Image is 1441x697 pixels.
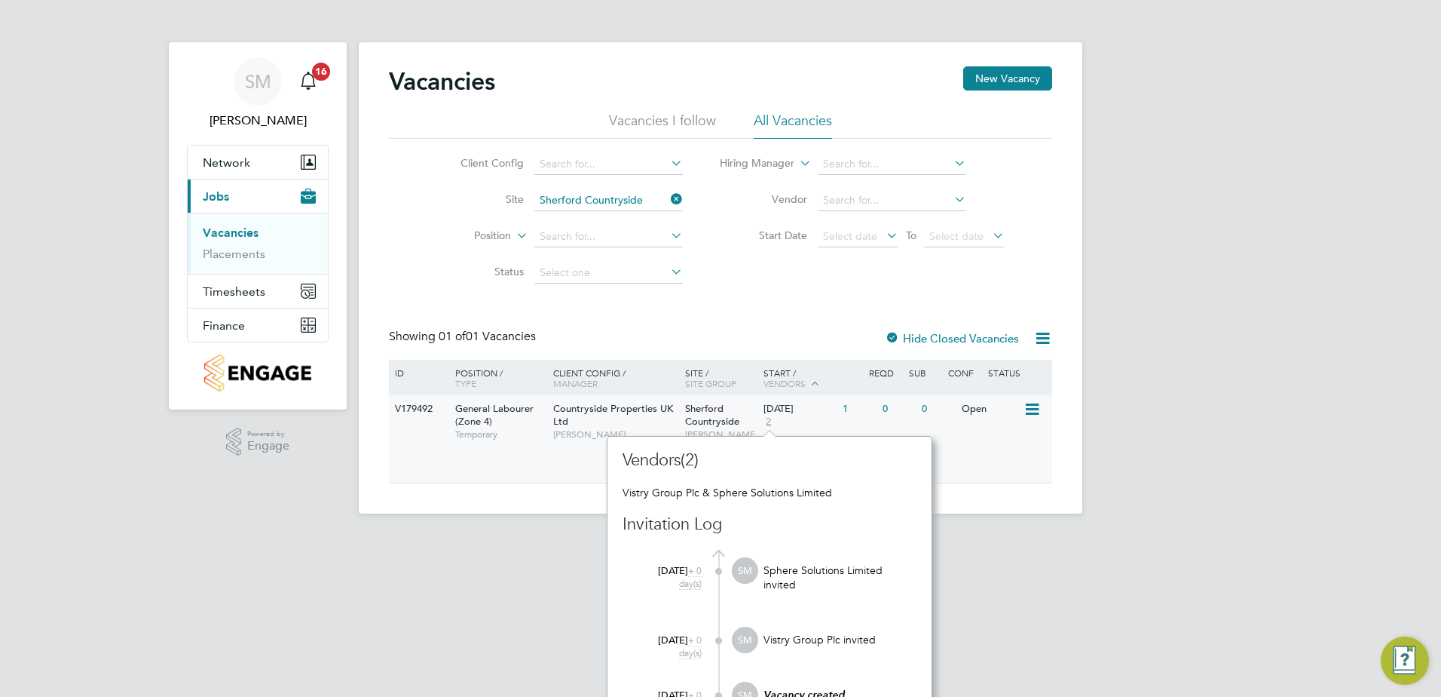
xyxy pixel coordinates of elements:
div: 0 [918,395,957,423]
label: Vendor [720,192,807,206]
span: SM [732,627,758,653]
span: 2 [763,416,773,428]
label: Status [437,265,524,278]
div: Jobs [188,213,328,274]
span: Timesheets [203,284,265,299]
span: Engage [247,440,289,453]
a: SM[PERSON_NAME] [187,57,329,130]
button: Jobs [188,180,328,213]
input: Search for... [818,154,966,175]
span: Countryside Properties UK Ltd [553,402,673,428]
span: Select date [929,229,984,243]
span: Select date [823,229,877,243]
button: Network [188,146,328,179]
input: Search for... [534,154,683,175]
button: New Vacancy [963,66,1052,91]
div: [DATE] [763,403,835,416]
div: Site / [681,360,760,396]
div: [DATE] [641,557,702,591]
input: Select one [534,263,683,284]
a: Vacancies [203,226,259,240]
span: SM [732,557,758,584]
a: Go to home page [187,355,329,391]
div: Status [984,360,1050,385]
span: Type [455,377,476,389]
label: Position [424,229,511,244]
span: Temporary [455,428,546,441]
button: Engage Resource Center [1381,637,1429,685]
button: Finance [188,309,328,342]
p: Sphere Solutions Limited invited [762,563,916,591]
span: [PERSON_NAME] [553,428,678,441]
a: 16 [293,57,323,106]
li: Vacancies I follow [609,112,716,139]
div: Reqd [865,360,904,385]
img: countryside-properties-logo-retina.png [204,355,311,391]
span: General Labourer (Zone 4) [455,402,534,428]
h3: Invitation Log [623,514,886,536]
div: Conf [944,360,984,385]
h3: Vendors(2) [623,450,886,471]
input: Search for... [534,226,683,247]
label: Site [437,192,524,206]
div: ID [391,360,444,385]
div: [DATE] [641,627,702,660]
button: Timesheets [188,275,328,308]
div: Showing [389,329,539,345]
label: Client Config [437,156,524,170]
label: Hiring Manager [708,156,794,171]
div: Vistry Group Plc & Sphere Solutions Limited [623,486,916,499]
div: Position / [444,360,549,396]
span: Sarah Montgomery [187,112,329,130]
input: Search for... [534,190,683,211]
p: Vistry Group Plc invited [762,633,916,646]
span: 16 [312,63,330,81]
span: Sherford Countryside [685,402,739,428]
label: Start Date [720,229,807,242]
li: All Vacancies [754,112,832,139]
span: Vendors [763,377,806,389]
span: [PERSON_NAME][GEOGRAPHIC_DATA] [685,428,757,475]
a: Placements [203,247,265,261]
span: Network [203,155,250,170]
input: Search for... [818,190,966,211]
div: Open [958,395,1023,423]
div: V179492 [391,395,444,423]
span: Powered by [247,428,289,441]
span: Site Group [685,377,736,389]
div: Sub [905,360,944,385]
a: Powered byEngage [226,428,290,456]
span: Finance [203,318,245,333]
div: Start / [760,360,865,398]
span: Manager [553,377,598,389]
div: Client Config / [549,360,681,396]
label: Hide Closed Vacancies [885,331,1019,345]
span: + 0 day(s) [679,564,702,590]
div: 0 [879,395,918,423]
span: Jobs [203,189,229,204]
span: 01 of [439,329,466,344]
div: 1 [839,395,878,423]
span: + 0 day(s) [679,634,702,659]
span: To [901,226,921,245]
span: 01 Vacancies [439,329,536,344]
h2: Vacancies [389,66,495,97]
nav: Main navigation [169,42,347,410]
span: SM [245,72,271,91]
